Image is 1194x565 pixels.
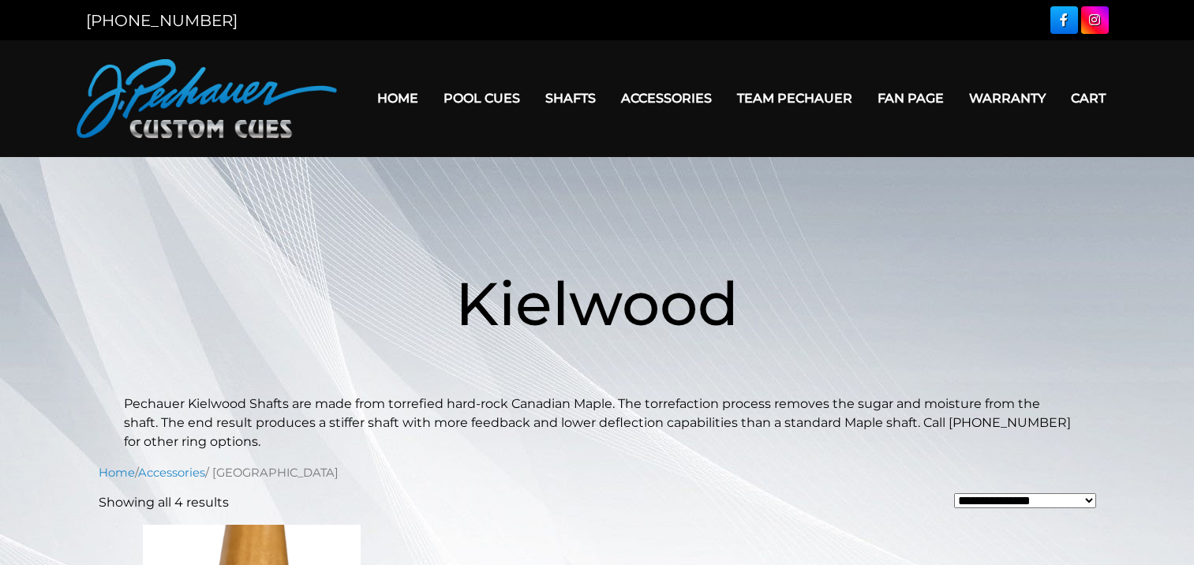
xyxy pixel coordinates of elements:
p: Showing all 4 results [99,493,229,512]
p: Pechauer Kielwood Shafts are made from torrefied hard-rock Canadian Maple. The torrefaction proce... [124,395,1071,451]
a: Accessories [608,78,724,118]
a: [PHONE_NUMBER] [86,11,238,30]
a: Warranty [956,78,1058,118]
a: Shafts [533,78,608,118]
a: Fan Page [865,78,956,118]
a: Pool Cues [431,78,533,118]
a: Accessories [138,466,205,480]
a: Cart [1058,78,1118,118]
a: Team Pechauer [724,78,865,118]
img: Pechauer Custom Cues [77,59,337,138]
a: Home [99,466,135,480]
nav: Breadcrumb [99,464,1096,481]
a: Home [365,78,431,118]
select: Shop order [954,493,1096,508]
span: Kielwood [455,267,739,340]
